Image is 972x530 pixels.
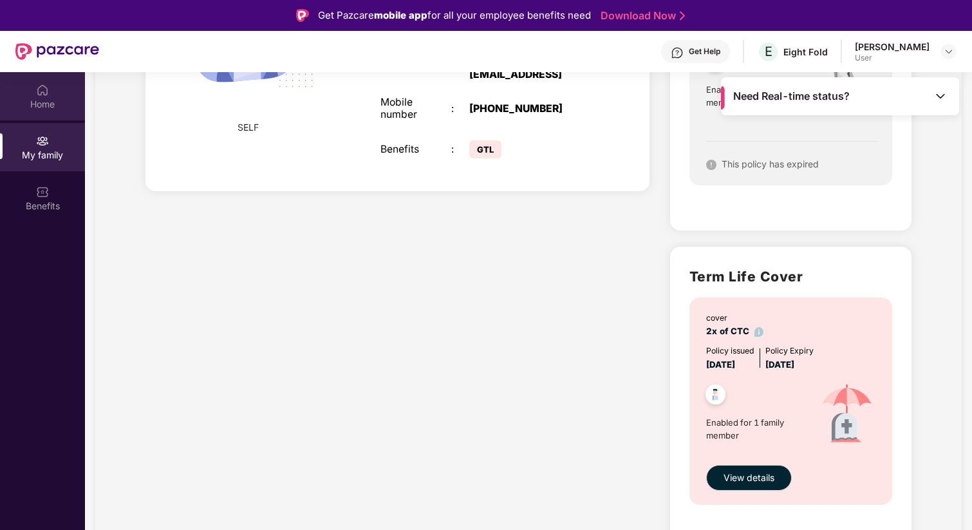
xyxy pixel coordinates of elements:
[706,160,716,170] img: svg+xml;base64,PHN2ZyB4bWxucz0iaHR0cDovL3d3dy53My5vcmcvMjAwMC9zdmciIHdpZHRoPSIxNiIgaGVpZ2h0PSIxNi...
[671,46,684,59] img: svg+xml;base64,PHN2ZyBpZD0iSGVscC0zMngzMiIgeG1sbnM9Imh0dHA6Ly93d3cudzMub3JnLzIwMDAvc3ZnIiB3aWR0aD...
[451,144,469,156] div: :
[451,103,469,115] div: :
[765,359,794,370] span: [DATE]
[689,46,720,57] div: Get Help
[765,44,772,59] span: E
[724,471,774,485] span: View details
[706,359,735,370] span: [DATE]
[469,103,593,115] div: [PHONE_NUMBER]
[238,120,259,135] span: SELF
[296,9,309,22] img: Logo
[944,46,954,57] img: svg+xml;base64,PHN2ZyBpZD0iRHJvcGRvd24tMzJ4MzIiIHhtbG5zPSJodHRwOi8vd3d3LnczLm9yZy8yMDAwL3N2ZyIgd2...
[318,8,591,23] div: Get Pazcare for all your employee benefits need
[700,381,731,412] img: svg+xml;base64,PHN2ZyB4bWxucz0iaHR0cDovL3d3dy53My5vcmcvMjAwMC9zdmciIHdpZHRoPSI0OC45NDMiIGhlaWdodD...
[706,326,764,336] span: 2x of CTC
[706,83,807,109] span: Enabled for 1 family member
[680,9,685,23] img: Stroke
[380,144,451,156] div: Benefits
[722,158,819,169] span: This policy has expired
[706,312,764,324] div: cover
[36,185,49,198] img: svg+xml;base64,PHN2ZyBpZD0iQmVuZWZpdHMiIHhtbG5zPSJodHRwOi8vd3d3LnczLm9yZy8yMDAwL3N2ZyIgd2lkdGg9Ij...
[765,345,814,357] div: Policy Expiry
[601,9,681,23] a: Download Now
[380,97,451,120] div: Mobile number
[754,327,764,337] img: info
[36,134,49,147] img: svg+xml;base64,PHN2ZyB3aWR0aD0iMjAiIGhlaWdodD0iMjAiIHZpZXdCb3g9IjAgMCAyMCAyMCIgZmlsbD0ibm9uZSIgeG...
[855,53,930,63] div: User
[733,90,850,103] span: Need Real-time status?
[807,372,887,459] img: icon
[706,345,754,357] div: Policy issued
[689,266,892,287] h2: Term Life Cover
[934,90,947,102] img: Toggle Icon
[469,140,501,158] span: GTL
[374,9,427,21] strong: mobile app
[706,465,792,491] button: View details
[15,43,99,60] img: New Pazcare Logo
[783,46,828,58] div: Eight Fold
[855,41,930,53] div: [PERSON_NAME]
[706,416,807,442] span: Enabled for 1 family member
[36,83,49,96] img: svg+xml;base64,PHN2ZyBpZD0iSG9tZSIgeG1sbnM9Imh0dHA6Ly93d3cudzMub3JnLzIwMDAvc3ZnIiB3aWR0aD0iMjAiIG...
